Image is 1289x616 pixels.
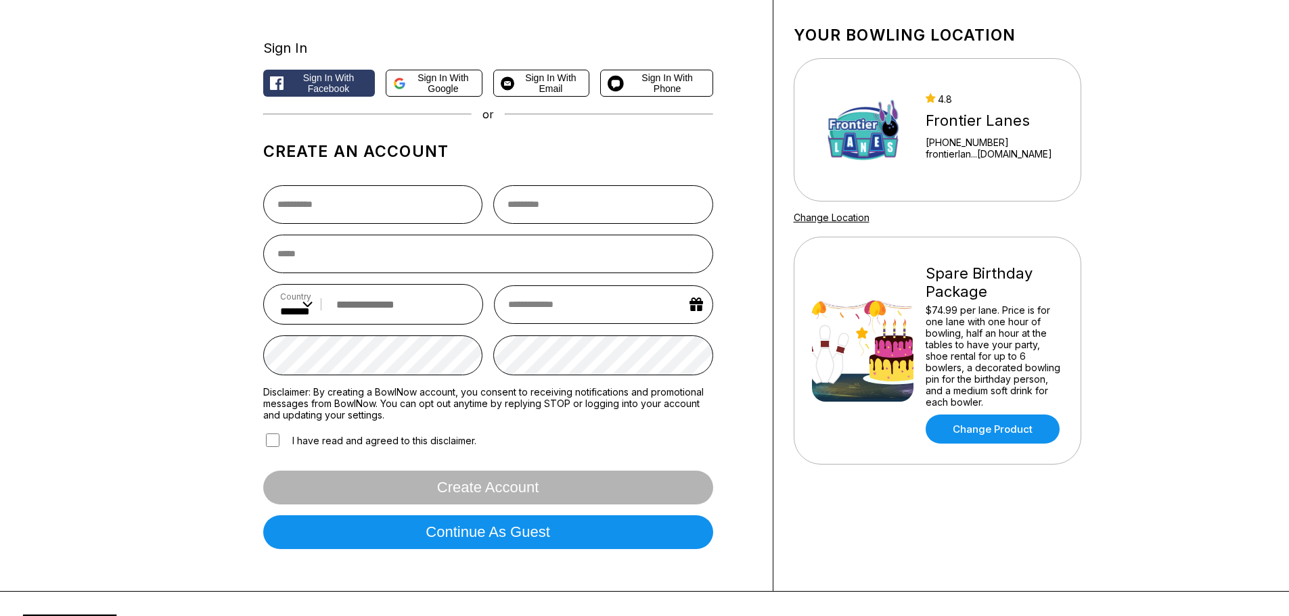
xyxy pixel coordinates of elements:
button: Sign in with Email [493,70,589,97]
div: or [263,108,713,121]
button: Sign in with Google [386,70,482,97]
a: Change Product [926,414,1060,444]
input: I have read and agreed to this disclaimer. [266,433,279,447]
label: Country [280,291,313,302]
span: Sign in with Phone [629,72,706,94]
h1: Create an account [263,142,713,161]
div: 4.8 [926,93,1052,105]
div: Spare Birthday Package [926,264,1063,301]
img: Spare Birthday Package [812,300,913,402]
span: Sign in with Email [520,72,582,94]
label: I have read and agreed to this disclaimer. [263,431,476,449]
span: Sign in with Facebook [289,72,369,94]
img: Frontier Lanes [812,79,913,181]
button: Sign in with Facebook [263,70,376,97]
div: Frontier Lanes [926,112,1052,130]
div: [PHONE_NUMBER] [926,137,1052,148]
h1: Your bowling location [794,26,1081,45]
a: Change Location [794,212,869,223]
div: Sign In [263,40,713,56]
button: Continue as guest [263,515,713,549]
a: frontierlan...[DOMAIN_NAME] [926,148,1052,160]
span: Sign in with Google [411,72,475,94]
div: $74.99 per lane. Price is for one lane with one hour of bowling, half an hour at the tables to ha... [926,304,1063,408]
label: Disclaimer: By creating a BowlNow account, you consent to receiving notifications and promotional... [263,386,713,421]
button: Sign in with Phone [600,70,713,97]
